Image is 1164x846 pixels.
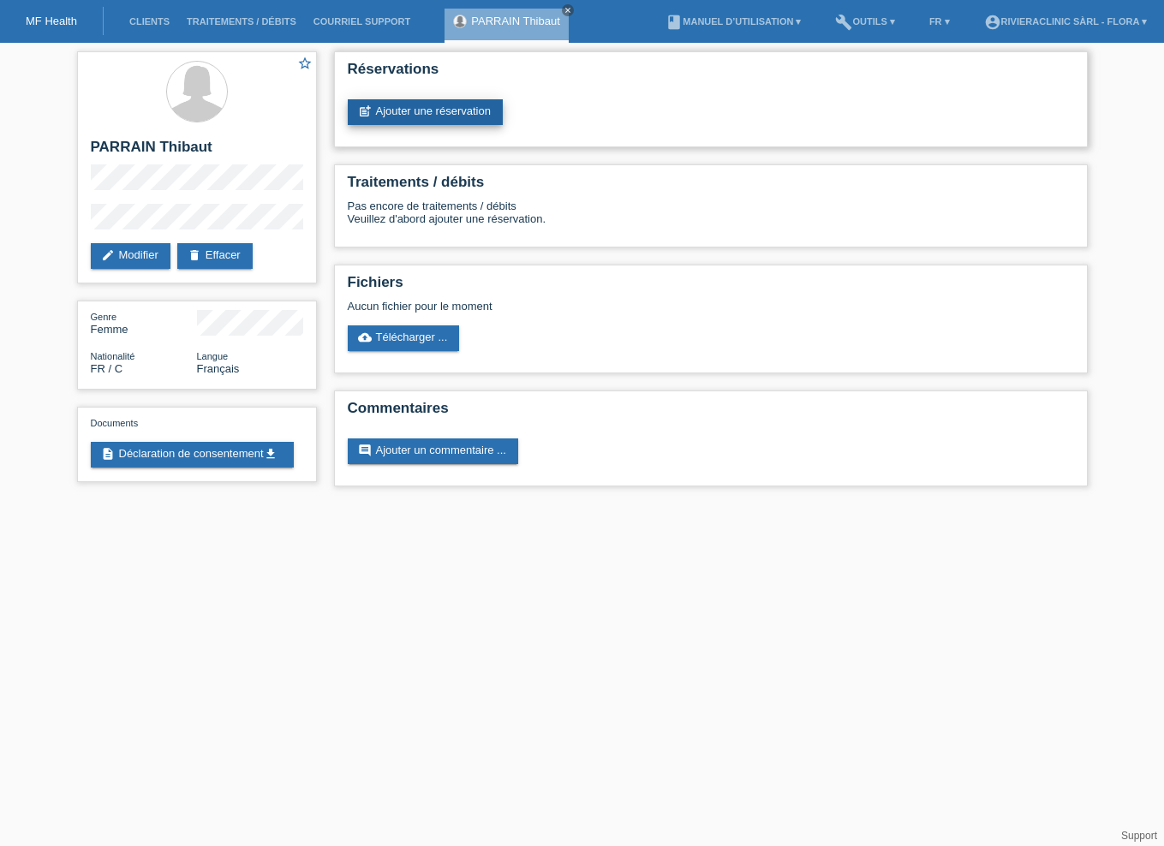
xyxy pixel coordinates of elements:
span: Langue [197,351,229,361]
span: Français [197,362,240,375]
i: star_border [297,56,313,71]
i: get_app [264,447,278,461]
a: cloud_uploadTélécharger ... [348,325,460,351]
i: close [564,6,572,15]
i: book [666,14,683,31]
i: delete [188,248,201,262]
i: edit [101,248,115,262]
div: Aucun fichier pour le moment [348,300,871,313]
i: description [101,447,115,461]
a: MF Health [26,15,77,27]
a: Support [1121,830,1157,842]
i: account_circle [984,14,1001,31]
i: post_add [358,104,372,118]
h2: PARRAIN Thibaut [91,139,303,164]
a: bookManuel d’utilisation ▾ [657,16,809,27]
div: Pas encore de traitements / débits Veuillez d'abord ajouter une réservation. [348,200,1074,238]
a: Courriel Support [305,16,419,27]
i: build [835,14,852,31]
a: FR ▾ [921,16,958,27]
i: comment [358,444,372,457]
a: post_addAjouter une réservation [348,99,503,125]
h2: Commentaires [348,400,1074,426]
a: Traitements / débits [178,16,305,27]
span: France / C / 09.01.2017 [91,362,123,375]
a: commentAjouter un commentaire ... [348,438,518,464]
h2: Fichiers [348,274,1074,300]
h2: Traitements / débits [348,174,1074,200]
a: deleteEffacer [177,243,253,269]
a: descriptionDéclaration de consentementget_app [91,442,294,468]
span: Genre [91,312,117,322]
a: star_border [297,56,313,74]
h2: Réservations [348,61,1074,86]
a: account_circleRIVIERAclinic Sàrl - Flora ▾ [976,16,1155,27]
span: Documents [91,418,139,428]
a: Clients [121,16,178,27]
a: editModifier [91,243,170,269]
a: buildOutils ▾ [827,16,903,27]
a: PARRAIN Thibaut [471,15,560,27]
a: close [562,4,574,16]
div: Femme [91,310,197,336]
i: cloud_upload [358,331,372,344]
span: Nationalité [91,351,135,361]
